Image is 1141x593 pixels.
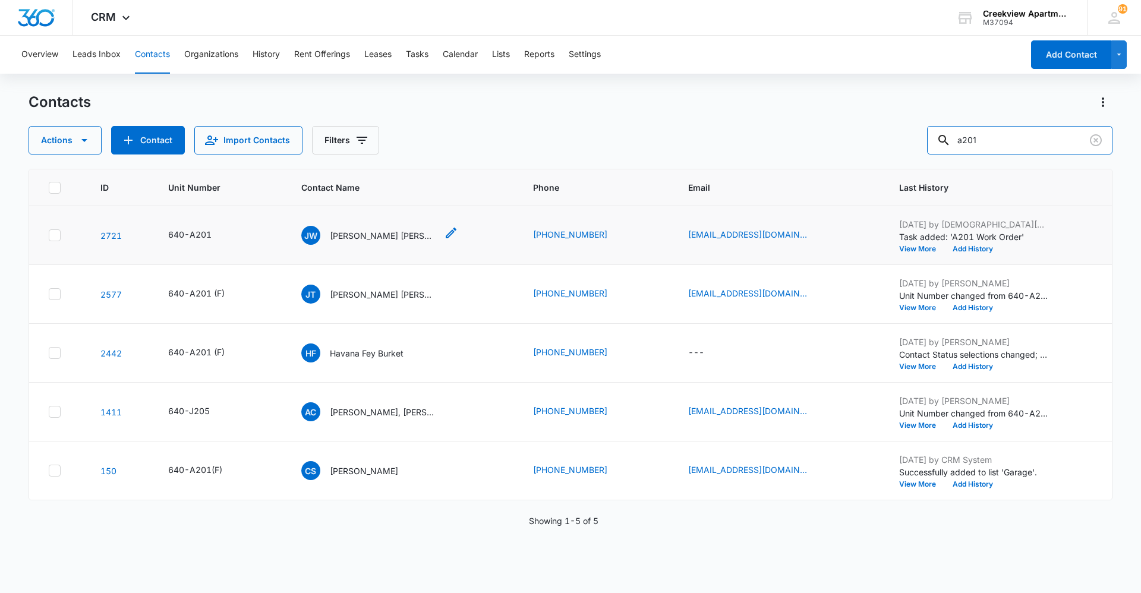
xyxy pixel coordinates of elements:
a: Navigate to contact details page for Justin Wise Madeline Powell [100,231,122,241]
a: Navigate to contact details page for Jeffrey Ty Morris [100,289,122,299]
a: Navigate to contact details page for Carol Sigala [100,466,116,476]
p: [DATE] by [PERSON_NAME] [899,336,1048,348]
button: View More [899,422,944,429]
div: Email - ivettevarela3@hotmail.com - Select to Edit Field [688,463,828,478]
span: HF [301,343,320,362]
button: Calendar [443,36,478,74]
button: Add Contact [1031,40,1111,69]
p: [PERSON_NAME] [PERSON_NAME] [330,229,437,242]
button: History [253,36,280,74]
p: Unit Number changed from 640-A201 to 640-A201 (F). [899,289,1048,302]
p: Contact Status selections changed; Applied was removed and Dead Lead was added. [899,348,1048,361]
a: Navigate to contact details page for Havana Fey Burket [100,348,122,358]
span: Email [688,181,853,194]
button: View More [899,304,944,311]
div: Phone - (702) 336-0128 - Select to Edit Field [533,463,629,478]
button: Leases [364,36,392,74]
a: [PHONE_NUMBER] [533,346,607,358]
div: Email - mixitup.aj@gmail.com - Select to Edit Field [688,405,828,419]
div: notifications count [1118,4,1127,14]
span: Unit Number [168,181,273,194]
a: [EMAIL_ADDRESS][DOMAIN_NAME] [688,287,807,299]
div: Contact Name - Justin Wise Madeline Powell - Select to Edit Field [301,226,458,245]
p: [DATE] by CRM System [899,453,1048,466]
div: --- [688,346,704,360]
div: Unit Number - 640-A201 - Select to Edit Field [168,228,233,242]
div: Contact Name - Havana Fey Burket - Select to Edit Field [301,343,425,362]
span: ID [100,181,122,194]
p: [PERSON_NAME] [PERSON_NAME] [330,288,437,301]
p: Task added: 'A201 Work Order' [899,231,1048,243]
a: [PHONE_NUMBER] [533,228,607,241]
button: View More [899,245,944,253]
p: Showing 1-5 of 5 [529,515,598,527]
button: Add History [944,304,1001,311]
div: 640-A201 [168,228,212,241]
button: Lists [492,36,510,74]
button: Filters [312,126,379,154]
span: 91 [1118,4,1127,14]
p: Unit Number changed from 640-A201 (F) to 640-J205. [899,407,1048,419]
input: Search Contacts [927,126,1112,154]
p: [DATE] by [PERSON_NAME] [899,395,1048,407]
button: Clear [1086,131,1105,150]
span: CRM [91,11,116,23]
div: Email - - Select to Edit Field [688,346,726,360]
span: Phone [533,181,642,194]
button: Tasks [406,36,428,74]
div: Email - JTDMorris_DRILLN@live.com - Select to Edit Field [688,287,828,301]
button: Actions [1093,93,1112,112]
button: Organizations [184,36,238,74]
div: Unit Number - 640-A201(F) - Select to Edit Field [168,463,244,478]
span: CS [301,461,320,480]
button: Import Contacts [194,126,302,154]
button: Settings [569,36,601,74]
span: JW [301,226,320,245]
button: Reports [524,36,554,74]
p: [DATE] by [PERSON_NAME] [899,277,1048,289]
div: Contact Name - Amanda Casey, Isleana Vasquez - Select to Edit Field [301,402,458,421]
a: [PHONE_NUMBER] [533,463,607,476]
span: Contact Name [301,181,487,194]
a: [EMAIL_ADDRESS][DOMAIN_NAME] [688,463,807,476]
div: Email - justinwiserocks@gmail.com - Select to Edit Field [688,228,828,242]
div: Unit Number - 640-A201 (F) - Select to Edit Field [168,287,246,301]
div: Phone - (970) 324-5554 - Select to Edit Field [533,287,629,301]
div: Unit Number - 640-A201 (F) - Select to Edit Field [168,346,246,360]
p: [DATE] by [DEMOGRAPHIC_DATA][PERSON_NAME] [899,218,1048,231]
button: Add History [944,363,1001,370]
div: Contact Name - Jeffrey Ty Morris - Select to Edit Field [301,285,458,304]
span: JT [301,285,320,304]
div: Phone - (720) 579-5586 - Select to Edit Field [533,228,629,242]
a: [EMAIL_ADDRESS][DOMAIN_NAME] [688,228,807,241]
a: [PHONE_NUMBER] [533,405,607,417]
button: Add History [944,245,1001,253]
div: account name [983,9,1070,18]
button: Overview [21,36,58,74]
div: Phone - (970) 714-1300 - Select to Edit Field [533,346,629,360]
p: Successfully added to list 'Garage'. [899,466,1048,478]
p: [PERSON_NAME], [PERSON_NAME] [330,406,437,418]
button: Add History [944,422,1001,429]
a: [PHONE_NUMBER] [533,287,607,299]
button: Leads Inbox [73,36,121,74]
button: Add Contact [111,126,185,154]
button: Rent Offerings [294,36,350,74]
h1: Contacts [29,93,91,111]
button: Actions [29,126,102,154]
span: Last History [899,181,1076,194]
div: Unit Number - 640-J205 - Select to Edit Field [168,405,231,419]
a: [EMAIL_ADDRESS][DOMAIN_NAME] [688,405,807,417]
button: Contacts [135,36,170,74]
div: Phone - (970) 714-4878 - Select to Edit Field [533,405,629,419]
p: [PERSON_NAME] [330,465,398,477]
p: Havana Fey Burket [330,347,404,359]
button: View More [899,363,944,370]
button: Add History [944,481,1001,488]
div: 640-J205 [168,405,210,417]
span: AC [301,402,320,421]
button: View More [899,481,944,488]
div: 640-A201 (F) [168,346,225,358]
div: account id [983,18,1070,27]
div: Contact Name - Carol Sigala - Select to Edit Field [301,461,420,480]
